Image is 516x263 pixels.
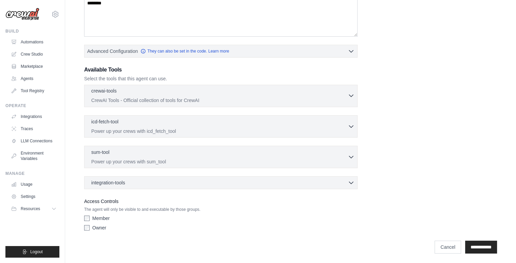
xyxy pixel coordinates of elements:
[87,118,355,135] button: icd-fetch-tool Power up your crews with icd_fetch_tool
[8,73,59,84] a: Agents
[84,207,358,212] p: The agent will only be visible to and executable by those groups.
[8,85,59,96] a: Tool Registry
[5,246,59,258] button: Logout
[87,87,355,104] button: crewai-tools CrewAI Tools - Official collection of tools for CrewAI
[8,37,59,47] a: Automations
[5,28,59,34] div: Build
[91,149,110,156] p: sum-tool
[21,206,40,211] span: Resources
[8,191,59,202] a: Settings
[91,158,348,165] p: Power up your crews with sum_tool
[5,103,59,108] div: Operate
[84,75,358,82] p: Select the tools that this agent can use.
[91,179,125,186] span: integration-tools
[8,111,59,122] a: Integrations
[84,66,358,74] h3: Available Tools
[8,61,59,72] a: Marketplace
[91,97,348,104] p: CrewAI Tools - Official collection of tools for CrewAI
[84,45,357,57] button: Advanced Configuration They can also be set in the code. Learn more
[92,224,106,231] label: Owner
[84,197,358,205] label: Access Controls
[140,48,229,54] a: They can also be set in the code. Learn more
[87,179,355,186] button: integration-tools
[8,49,59,60] a: Crew Studio
[8,123,59,134] a: Traces
[87,149,355,165] button: sum-tool Power up your crews with sum_tool
[8,179,59,190] a: Usage
[435,241,461,254] a: Cancel
[8,136,59,146] a: LLM Connections
[5,8,39,21] img: Logo
[92,215,110,222] label: Member
[5,171,59,176] div: Manage
[91,128,348,135] p: Power up your crews with icd_fetch_tool
[87,48,138,55] span: Advanced Configuration
[8,148,59,164] a: Environment Variables
[8,203,59,214] button: Resources
[91,118,118,125] p: icd-fetch-tool
[91,87,117,94] p: crewai-tools
[30,249,43,255] span: Logout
